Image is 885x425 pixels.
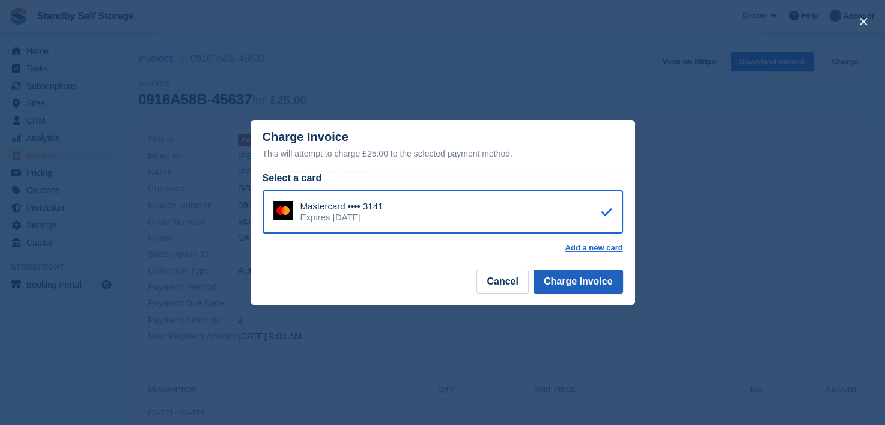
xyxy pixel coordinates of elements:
[263,130,623,161] div: Charge Invoice
[263,146,623,161] div: This will attempt to charge £25.00 to the selected payment method.
[565,243,622,253] a: Add a new card
[854,12,873,31] button: close
[263,171,623,185] div: Select a card
[476,270,528,294] button: Cancel
[300,201,383,212] div: Mastercard •••• 3141
[273,201,293,220] img: Mastercard Logo
[534,270,623,294] button: Charge Invoice
[300,212,383,223] div: Expires [DATE]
